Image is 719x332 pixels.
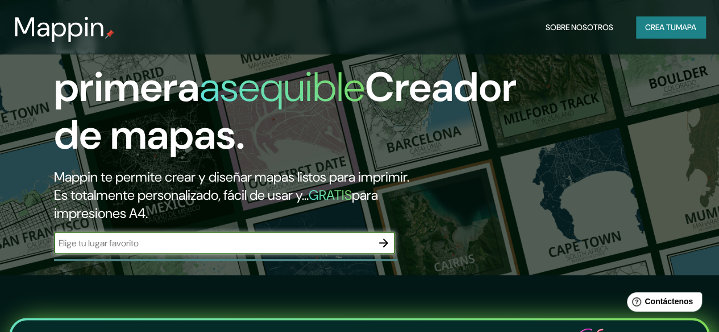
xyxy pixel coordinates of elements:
button: Sobre nosotros [541,16,618,38]
font: Es totalmente personalizado, fácil de usar y... [54,186,309,204]
font: La primera [54,13,200,114]
font: Creador de mapas. [54,61,517,161]
input: Elige tu lugar favorito [54,237,372,250]
font: Mappin [14,9,105,45]
img: pin de mapeo [105,30,114,39]
button: Crea tumapa [636,16,705,38]
font: Sobre nosotros [546,22,613,32]
font: Mappin te permite crear y diseñar mapas listos para imprimir. [54,168,409,186]
font: Crea tu [645,22,676,32]
font: mapa [676,22,696,32]
iframe: Lanzador de widgets de ayuda [618,288,706,320]
font: GRATIS [309,186,352,204]
font: asequible [200,61,365,114]
font: para impresiones A4. [54,186,378,222]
